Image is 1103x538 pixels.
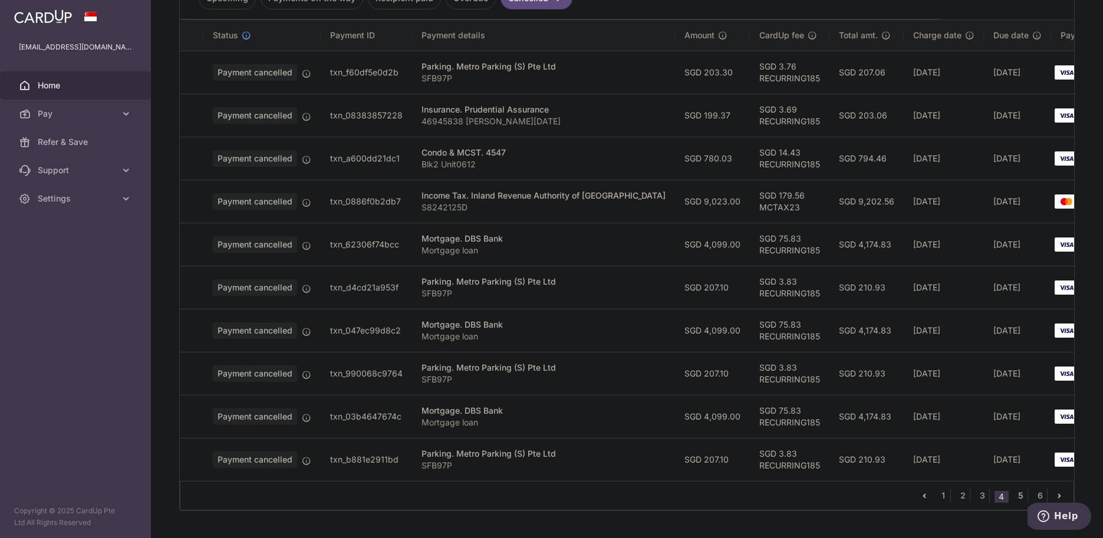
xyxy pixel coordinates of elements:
span: Payment cancelled [213,193,297,210]
span: Settings [38,193,116,204]
span: Amount [684,29,715,41]
img: Bank Card [1055,194,1078,209]
div: Mortgage. DBS Bank [422,233,666,245]
td: txn_0886f0b2db7 [321,180,412,223]
div: Mortgage. DBS Bank [422,319,666,331]
a: 5 [1013,489,1028,503]
td: txn_047ec99d8c2 [321,309,412,352]
td: [DATE] [904,180,984,223]
div: Parking. Metro Parking (S) Pte Ltd [422,448,666,460]
td: txn_b881e2911bd [321,438,412,481]
td: SGD 203.06 [829,94,904,137]
span: Payment cancelled [213,64,297,81]
td: [DATE] [904,51,984,94]
p: SFB97P [422,288,666,299]
div: Parking. Metro Parking (S) Pte Ltd [422,61,666,72]
td: SGD 780.03 [675,137,750,180]
td: [DATE] [904,438,984,481]
span: Payment cancelled [213,107,297,124]
td: SGD 75.83 RECURRING185 [750,309,829,352]
td: SGD 210.93 [829,266,904,309]
td: [DATE] [904,352,984,395]
td: txn_990068c9764 [321,352,412,395]
td: SGD 4,099.00 [675,309,750,352]
span: CardUp fee [759,29,804,41]
p: SFB97P [422,72,666,84]
img: Bank Card [1055,151,1078,166]
td: txn_d4cd21a953f [321,266,412,309]
td: [DATE] [904,223,984,266]
div: Parking. Metro Parking (S) Pte Ltd [422,362,666,374]
div: Mortgage. DBS Bank [422,405,666,417]
td: SGD 210.93 [829,438,904,481]
img: Bank Card [1055,324,1078,338]
img: Bank Card [1055,367,1078,381]
td: [DATE] [984,309,1051,352]
span: Payment cancelled [213,365,297,382]
span: Due date [993,29,1029,41]
td: [DATE] [904,137,984,180]
span: Refer & Save [38,136,116,148]
td: [DATE] [904,309,984,352]
span: Payment cancelled [213,279,297,296]
td: SGD 9,023.00 [675,180,750,223]
td: [DATE] [984,266,1051,309]
td: SGD 75.83 RECURRING185 [750,395,829,438]
iframe: Opens a widget where you can find more information [1028,503,1091,532]
td: SGD 4,174.83 [829,395,904,438]
span: Payment cancelled [213,451,297,468]
td: SGD 4,174.83 [829,223,904,266]
span: Total amt. [839,29,878,41]
td: SGD 794.46 [829,137,904,180]
td: [DATE] [984,51,1051,94]
span: Support [38,164,116,176]
td: [DATE] [904,395,984,438]
img: Bank Card [1055,108,1078,123]
td: SGD 203.30 [675,51,750,94]
th: Payment ID [321,20,412,51]
td: [DATE] [904,266,984,309]
a: 1 [936,489,950,503]
nav: pager [917,481,1074,510]
span: Payment cancelled [213,408,297,425]
td: [DATE] [904,94,984,137]
li: 4 [995,491,1009,503]
p: Blk2 Unit0612 [422,159,666,170]
img: Bank Card [1055,237,1078,252]
span: Payment cancelled [213,236,297,253]
td: SGD 3.76 RECURRING185 [750,51,829,94]
div: Condo & MCST. 4547 [422,147,666,159]
img: Bank Card [1055,65,1078,80]
td: [DATE] [984,137,1051,180]
td: SGD 3.83 RECURRING185 [750,266,829,309]
td: SGD 199.37 [675,94,750,137]
p: Mortgage loan [422,331,666,342]
td: SGD 4,174.83 [829,309,904,352]
p: SFB97P [422,374,666,385]
td: SGD 4,099.00 [675,223,750,266]
p: Mortgage loan [422,417,666,428]
td: txn_03b4647674c [321,395,412,438]
a: 3 [975,489,989,503]
span: Home [38,80,116,91]
td: [DATE] [984,352,1051,395]
td: SGD 207.06 [829,51,904,94]
div: Insurance. Prudential Assurance [422,104,666,115]
img: Bank Card [1055,410,1078,424]
td: [DATE] [984,438,1051,481]
span: Pay [38,108,116,120]
td: SGD 75.83 RECURRING185 [750,223,829,266]
td: txn_f60df5e0d2b [321,51,412,94]
td: txn_08383857228 [321,94,412,137]
div: Parking. Metro Parking (S) Pte Ltd [422,276,666,288]
img: Bank Card [1055,280,1078,295]
td: SGD 3.69 RECURRING185 [750,94,829,137]
span: Payment cancelled [213,322,297,339]
td: SGD 207.10 [675,352,750,395]
td: [DATE] [984,180,1051,223]
div: Income Tax. Inland Revenue Authority of [GEOGRAPHIC_DATA] [422,190,666,202]
td: SGD 210.93 [829,352,904,395]
td: SGD 179.56 MCTAX23 [750,180,829,223]
p: Mortgage loan [422,245,666,256]
td: SGD 207.10 [675,438,750,481]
